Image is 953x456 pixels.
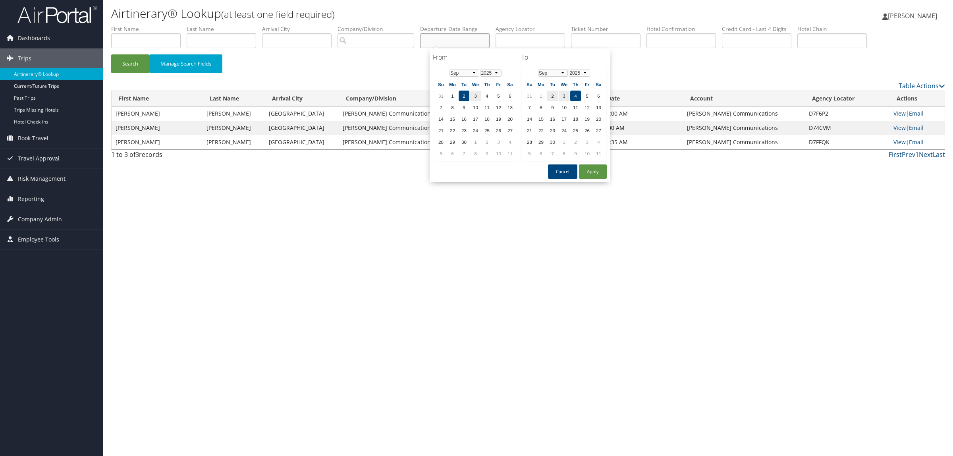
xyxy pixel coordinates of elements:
[547,148,558,159] td: 7
[524,91,535,101] td: 31
[436,148,446,159] td: 5
[339,135,461,149] td: [PERSON_NAME] Communications
[112,135,203,149] td: [PERSON_NAME]
[470,102,481,113] td: 10
[889,135,945,149] td: |
[505,125,515,136] td: 27
[496,25,571,33] label: Agency Locator
[547,79,558,90] th: Tu
[111,150,311,163] div: 1 to 3 of records
[888,12,937,20] span: [PERSON_NAME]
[203,106,264,121] td: [PERSON_NAME]
[524,125,535,136] td: 21
[797,25,873,33] label: Hotel Chain
[459,137,469,147] td: 30
[646,25,722,33] label: Hotel Confirmation
[559,148,569,159] td: 8
[18,230,59,249] span: Employee Tools
[593,125,604,136] td: 27
[536,114,546,124] td: 15
[505,114,515,124] td: 20
[447,114,458,124] td: 15
[18,28,50,48] span: Dashboards
[919,150,933,159] a: Next
[112,121,203,135] td: [PERSON_NAME]
[547,137,558,147] td: 30
[505,137,515,147] td: 4
[203,91,264,106] th: Last Name: activate to sort column ascending
[882,4,945,28] a: [PERSON_NAME]
[805,91,889,106] th: Agency Locator: activate to sort column ascending
[579,164,607,179] button: Apply
[547,91,558,101] td: 2
[470,137,481,147] td: 1
[111,25,187,33] label: First Name
[536,137,546,147] td: 29
[433,53,518,62] h4: From
[889,91,945,106] th: Actions
[582,125,592,136] td: 26
[559,137,569,147] td: 1
[547,114,558,124] td: 16
[265,91,339,106] th: Arrival City: activate to sort column ascending
[339,91,461,106] th: Company/Division
[593,148,604,159] td: 11
[915,150,919,159] a: 1
[524,79,535,90] th: Su
[505,79,515,90] th: Sa
[111,5,667,22] h1: Airtinerary® Lookup
[559,102,569,113] td: 10
[505,148,515,159] td: 11
[459,91,469,101] td: 2
[902,150,915,159] a: Prev
[909,138,924,146] a: Email
[459,114,469,124] td: 16
[570,125,581,136] td: 25
[580,121,683,135] td: [DATE] 7:00 AM
[683,91,805,106] th: Account: activate to sort column descending
[571,25,646,33] label: Ticket Number
[805,106,889,121] td: D7F6P2
[524,137,535,147] td: 28
[482,137,492,147] td: 2
[482,91,492,101] td: 4
[493,91,504,101] td: 5
[559,91,569,101] td: 3
[482,148,492,159] td: 9
[570,79,581,90] th: Th
[933,150,945,159] a: Last
[493,79,504,90] th: Fr
[436,114,446,124] td: 14
[262,25,338,33] label: Arrival City
[459,102,469,113] td: 9
[909,124,924,131] a: Email
[493,102,504,113] td: 12
[447,91,458,101] td: 1
[521,53,607,62] h4: To
[111,54,149,73] button: Search
[436,79,446,90] th: Su
[559,79,569,90] th: We
[582,91,592,101] td: 5
[536,102,546,113] td: 8
[524,114,535,124] td: 14
[470,148,481,159] td: 8
[570,114,581,124] td: 18
[805,135,889,149] td: D7FFQK
[582,79,592,90] th: Fr
[536,125,546,136] td: 22
[265,135,339,149] td: [GEOGRAPHIC_DATA]
[805,121,889,135] td: D74CVM
[265,106,339,121] td: [GEOGRAPHIC_DATA]
[582,102,592,113] td: 12
[17,5,97,24] img: airportal-logo.png
[493,137,504,147] td: 3
[482,125,492,136] td: 25
[580,106,683,121] td: [DATE] 11:00 AM
[18,209,62,229] span: Company Admin
[593,102,604,113] td: 13
[18,48,31,68] span: Trips
[559,125,569,136] td: 24
[593,114,604,124] td: 20
[582,137,592,147] td: 3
